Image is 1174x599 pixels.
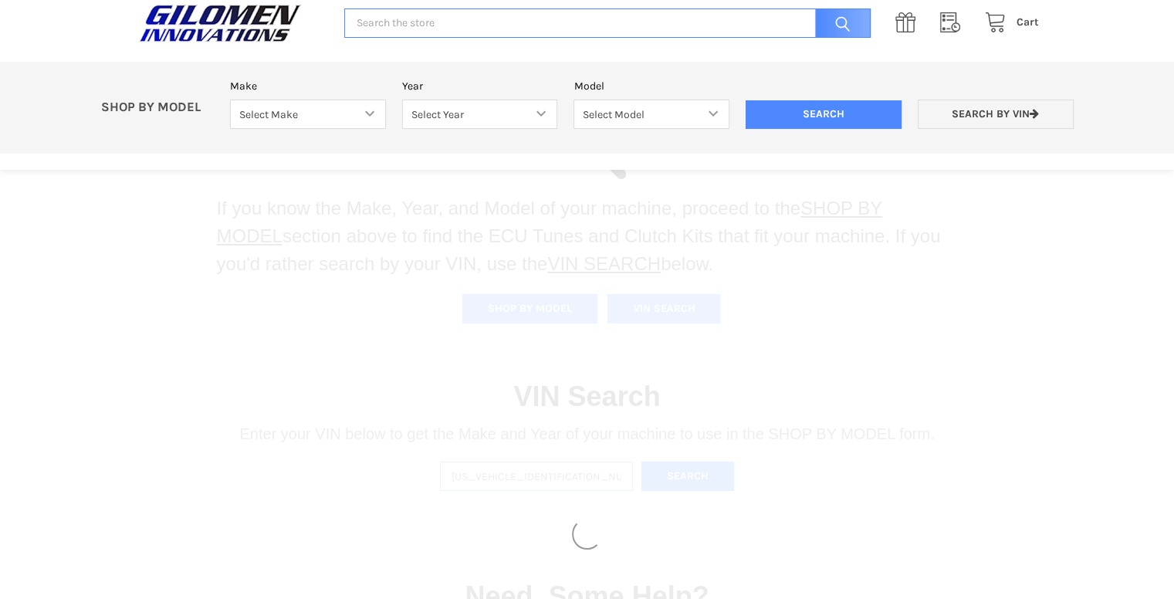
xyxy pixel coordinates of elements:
input: Search [746,100,902,130]
a: Cart [976,13,1039,32]
input: Search the store [344,8,870,39]
img: GILOMEN INNOVATIONS [135,4,305,42]
label: Model [573,78,729,94]
span: Cart [1017,15,1039,29]
a: GILOMEN INNOVATIONS [135,4,328,42]
label: Year [402,78,558,94]
p: SHOP BY MODEL [93,100,222,116]
a: Search by VIN [918,100,1074,130]
input: Search [807,8,871,39]
label: Make [230,78,386,94]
